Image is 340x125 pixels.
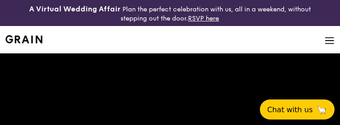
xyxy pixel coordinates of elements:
h4: A Virtual Wedding Affair [29,4,121,15]
a: RSVP here [188,15,219,22]
img: icon-hamburger-menu.db5d7e83.svg [325,36,335,46]
div: Plan the perfect celebration with us, all in a weekend, without stepping out the door. [28,4,311,22]
span: 🦙 [316,104,327,115]
span: Chat with us [267,105,313,114]
a: Logotype [5,35,42,43]
button: Chat with us🦙 [260,99,335,120]
img: Grain [5,35,42,43]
